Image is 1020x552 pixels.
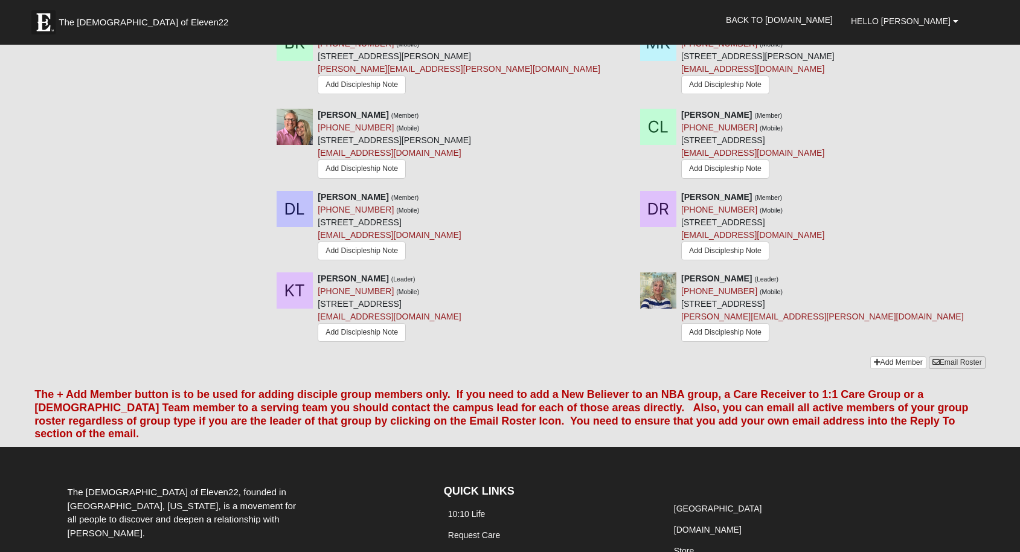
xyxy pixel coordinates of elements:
small: (Mobile) [760,207,783,214]
small: (Leader) [754,275,778,283]
a: Add Discipleship Note [318,159,406,178]
small: (Member) [754,194,782,201]
div: [STREET_ADDRESS][PERSON_NAME] [318,25,600,100]
small: (Mobile) [760,124,783,132]
a: 10:10 Life [448,509,486,519]
div: [STREET_ADDRESS][PERSON_NAME] [681,25,835,97]
strong: [PERSON_NAME] [318,110,388,120]
a: [PHONE_NUMBER] [318,205,394,214]
div: [STREET_ADDRESS] [318,191,461,263]
a: Add Discipleship Note [318,323,406,342]
a: [EMAIL_ADDRESS][DOMAIN_NAME] [681,64,824,74]
div: [STREET_ADDRESS] [681,109,824,181]
a: The [DEMOGRAPHIC_DATA] of Eleven22 [25,4,267,34]
h4: QUICK LINKS [444,485,652,498]
a: [DOMAIN_NAME] [674,525,742,534]
div: [STREET_ADDRESS][PERSON_NAME] [318,109,471,181]
span: Hello [PERSON_NAME] [851,16,951,26]
strong: [PERSON_NAME] [318,192,388,202]
a: [PERSON_NAME][EMAIL_ADDRESS][PERSON_NAME][DOMAIN_NAME] [681,312,964,321]
a: Add Discipleship Note [681,242,769,260]
span: The [DEMOGRAPHIC_DATA] of Eleven22 [59,16,228,28]
a: [PHONE_NUMBER] [681,205,757,214]
div: [STREET_ADDRESS] [681,272,964,347]
strong: [PERSON_NAME] [681,274,752,283]
small: (Leader) [391,275,415,283]
a: Add Discipleship Note [318,242,406,260]
a: [EMAIL_ADDRESS][DOMAIN_NAME] [318,230,461,240]
div: [STREET_ADDRESS] [318,272,461,345]
a: [PHONE_NUMBER] [318,286,394,296]
a: Add Discipleship Note [681,323,769,342]
small: (Mobile) [760,288,783,295]
a: Hello [PERSON_NAME] [842,6,967,36]
small: (Mobile) [396,124,419,132]
a: Add Discipleship Note [681,75,769,94]
small: (Mobile) [396,288,419,295]
a: [PHONE_NUMBER] [318,39,394,48]
a: Add Discipleship Note [318,75,406,94]
small: (Member) [754,112,782,119]
a: [EMAIL_ADDRESS][DOMAIN_NAME] [681,148,824,158]
a: [PHONE_NUMBER] [318,123,394,132]
small: (Member) [391,112,419,119]
a: Back to [DOMAIN_NAME] [717,5,842,35]
a: [EMAIL_ADDRESS][DOMAIN_NAME] [318,312,461,321]
font: The + Add Member button is to be used for adding disciple group members only. If you need to add ... [34,388,968,440]
a: [PHONE_NUMBER] [681,286,757,296]
small: (Member) [391,194,419,201]
strong: [PERSON_NAME] [318,274,388,283]
small: (Mobile) [396,40,419,48]
a: [PHONE_NUMBER] [681,39,757,48]
a: [PERSON_NAME][EMAIL_ADDRESS][PERSON_NAME][DOMAIN_NAME] [318,64,600,74]
a: [PHONE_NUMBER] [681,123,757,132]
a: [GEOGRAPHIC_DATA] [674,504,762,513]
a: Add Member [870,356,926,369]
small: (Mobile) [396,207,419,214]
strong: [PERSON_NAME] [681,110,752,120]
img: Eleven22 logo [31,10,56,34]
a: Email Roster [929,356,986,369]
a: [EMAIL_ADDRESS][DOMAIN_NAME] [681,230,824,240]
a: [EMAIL_ADDRESS][DOMAIN_NAME] [318,148,461,158]
a: Add Discipleship Note [681,159,769,178]
div: [STREET_ADDRESS] [681,191,824,263]
strong: [PERSON_NAME] [681,192,752,202]
small: (Mobile) [760,40,783,48]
